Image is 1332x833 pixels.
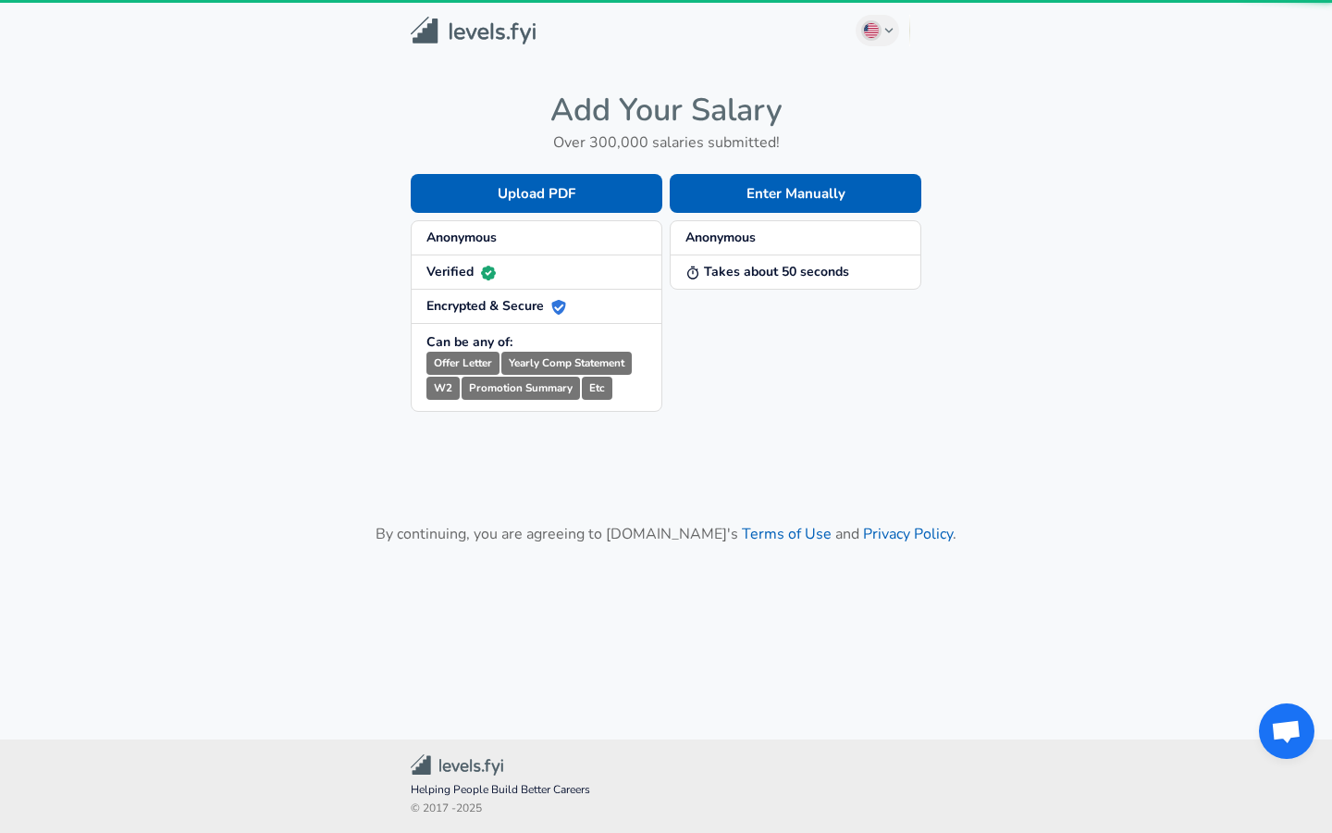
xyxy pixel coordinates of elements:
[411,781,921,800] span: Helping People Build Better Careers
[426,263,496,280] strong: Verified
[856,15,900,46] button: English (US)
[426,229,497,246] strong: Anonymous
[411,754,503,776] img: Levels.fyi Community
[501,352,632,375] small: Yearly Comp Statement
[1259,703,1314,759] div: Open chat
[864,23,879,38] img: English (US)
[426,297,566,315] strong: Encrypted & Secure
[411,800,921,818] span: © 2017 - 2025
[411,91,921,130] h4: Add Your Salary
[685,229,756,246] strong: Anonymous
[742,524,832,544] a: Terms of Use
[411,174,662,213] button: Upload PDF
[411,17,536,45] img: Levels.fyi
[426,352,499,375] small: Offer Letter
[426,333,512,351] strong: Can be any of:
[863,524,953,544] a: Privacy Policy
[462,377,580,400] small: Promotion Summary
[670,174,921,213] button: Enter Manually
[426,377,460,400] small: W2
[582,377,612,400] small: Etc
[411,130,921,155] h6: Over 300,000 salaries submitted!
[685,263,849,280] strong: Takes about 50 seconds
